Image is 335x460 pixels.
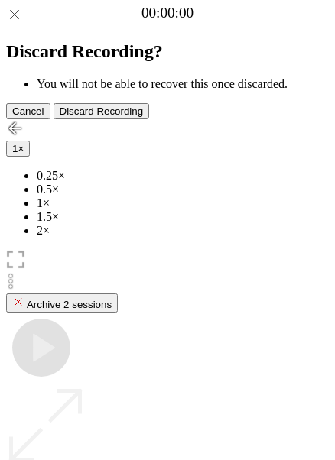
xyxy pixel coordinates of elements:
li: 1× [37,196,329,210]
li: You will not be able to recover this once discarded. [37,77,329,91]
button: 1× [6,141,30,157]
li: 1.5× [37,210,329,224]
div: Archive 2 sessions [12,296,112,310]
li: 0.25× [37,169,329,183]
h2: Discard Recording? [6,41,329,62]
button: Discard Recording [54,103,150,119]
li: 0.5× [37,183,329,196]
span: 1 [12,143,18,154]
li: 2× [37,224,329,238]
button: Archive 2 sessions [6,293,118,313]
button: Cancel [6,103,50,119]
a: 00:00:00 [141,5,194,21]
